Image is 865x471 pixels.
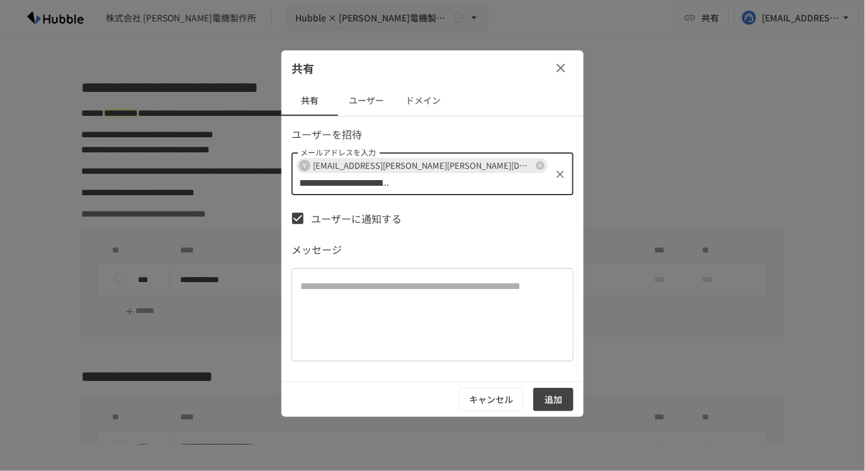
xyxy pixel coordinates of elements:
p: ユーザーを招待 [291,127,574,143]
button: キャンセル [459,388,523,411]
span: [EMAIL_ADDRESS][PERSON_NAME][PERSON_NAME][DOMAIN_NAME] [308,158,538,173]
div: Y[EMAIL_ADDRESS][PERSON_NAME][PERSON_NAME][DOMAIN_NAME] [297,158,548,173]
p: メッセージ [291,242,574,258]
button: ユーザー [338,86,395,116]
button: 共有 [281,86,338,116]
div: Y [299,160,310,171]
button: ドメイン [395,86,451,116]
button: 追加 [533,388,574,411]
button: クリア [551,166,569,183]
span: ユーザーに通知する [311,211,402,227]
div: 共有 [281,50,584,86]
label: メールアドレスを入力 [300,147,376,158]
